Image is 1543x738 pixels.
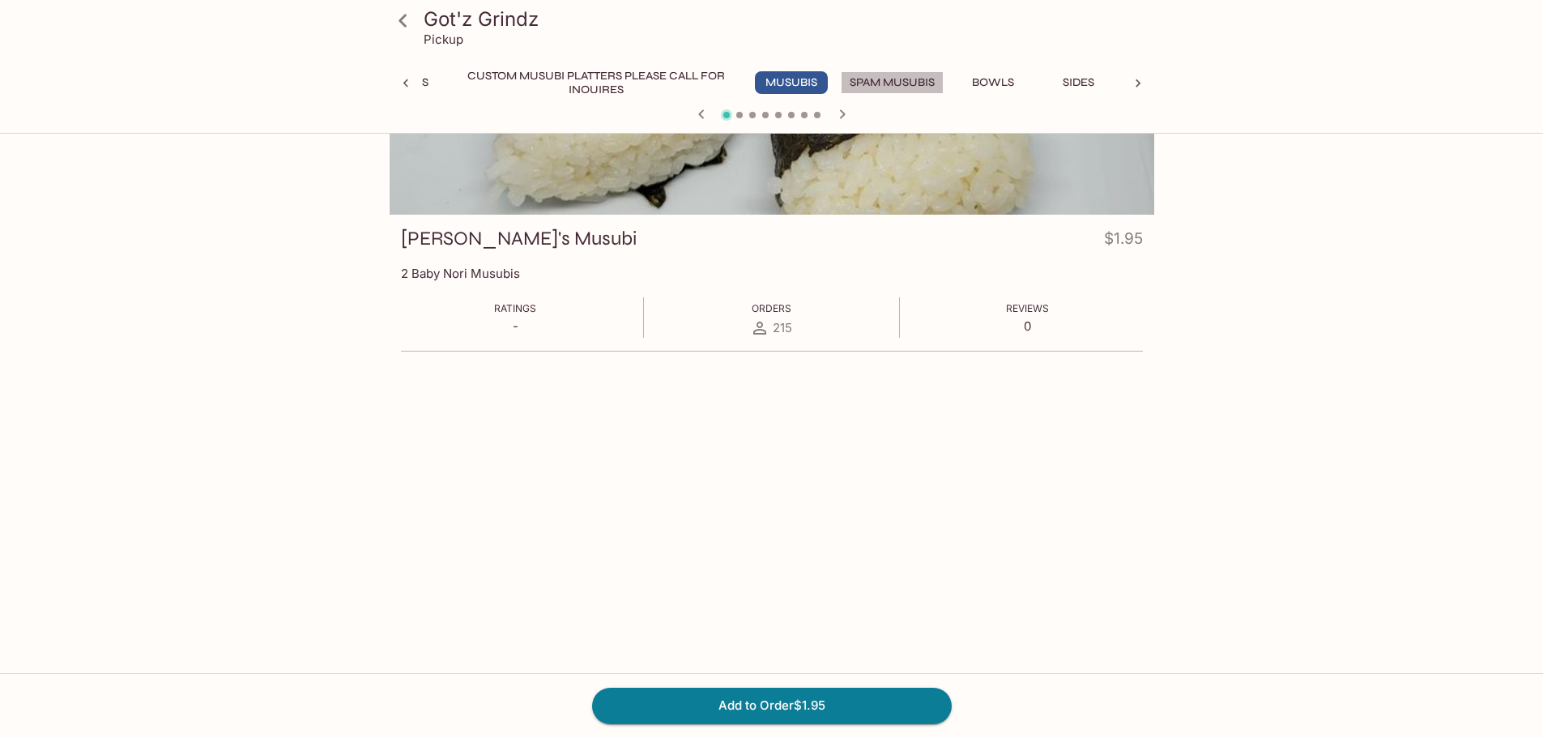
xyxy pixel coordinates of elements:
button: Add to Order$1.95 [592,688,952,723]
span: Reviews [1006,302,1049,314]
p: 0 [1006,318,1049,334]
button: Custom Musubi Platters PLEASE CALL FOR INQUIRES [450,71,742,94]
p: - [494,318,536,334]
span: Ratings [494,302,536,314]
p: 2 Baby Nori Musubis [401,266,1143,281]
p: Pickup [424,32,463,47]
h3: [PERSON_NAME]'s Musubi [401,226,637,251]
button: Musubis [755,71,828,94]
h4: $1.95 [1104,226,1143,258]
button: Sides [1042,71,1115,94]
button: Spam Musubis [841,71,944,94]
button: Bowls [957,71,1029,94]
h3: Got'z Grindz [424,6,1148,32]
span: 215 [773,320,792,335]
span: Orders [752,302,791,314]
